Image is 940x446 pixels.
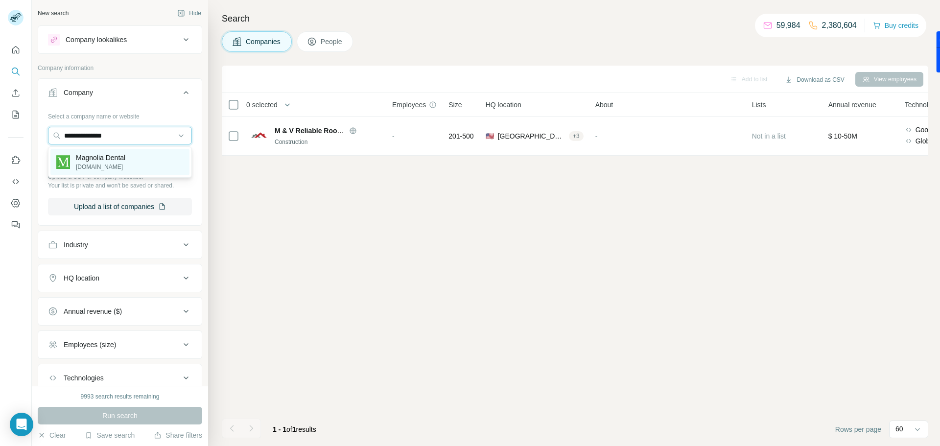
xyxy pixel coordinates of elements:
[486,100,521,110] span: HQ location
[48,181,192,190] p: Your list is private and won't be saved or shared.
[246,100,278,110] span: 0 selected
[76,153,125,163] p: Magnolia Dental
[64,88,93,97] div: Company
[392,132,395,140] span: -
[246,37,282,47] span: Companies
[38,266,202,290] button: HQ location
[595,100,613,110] span: About
[752,100,766,110] span: Lists
[170,6,208,21] button: Hide
[38,28,202,51] button: Company lookalikes
[8,173,23,190] button: Use Surfe API
[8,216,23,234] button: Feedback
[76,163,125,171] p: [DOMAIN_NAME]
[154,430,202,440] button: Share filters
[64,306,122,316] div: Annual revenue ($)
[48,108,192,121] div: Select a company name or website
[595,132,598,140] span: -
[273,425,316,433] span: results
[752,132,786,140] span: Not in a list
[38,233,202,257] button: Industry
[64,373,104,383] div: Technologies
[8,84,23,102] button: Enrich CSV
[8,194,23,212] button: Dashboard
[828,100,876,110] span: Annual revenue
[10,413,33,436] div: Open Intercom Messenger
[448,131,473,141] span: 201-500
[8,63,23,80] button: Search
[64,340,116,350] div: Employees (size)
[835,424,881,434] span: Rows per page
[8,41,23,59] button: Quick start
[321,37,343,47] span: People
[251,128,267,144] img: Logo of M & V Reliable Roofing, LLC
[38,366,202,390] button: Technologies
[38,430,66,440] button: Clear
[48,198,192,215] button: Upload a list of companies
[38,300,202,323] button: Annual revenue ($)
[38,64,202,72] p: Company information
[486,131,494,141] span: 🇺🇸
[776,20,800,31] p: 59,984
[8,151,23,169] button: Use Surfe on LinkedIn
[828,132,857,140] span: $ 10-50M
[392,100,426,110] span: Employees
[56,155,70,168] img: Magnolia Dental
[38,81,202,108] button: Company
[873,19,918,32] button: Buy credits
[448,100,462,110] span: Size
[822,20,857,31] p: 2,380,604
[895,424,903,434] p: 60
[222,12,928,25] h4: Search
[569,132,584,141] div: + 3
[64,273,99,283] div: HQ location
[286,425,292,433] span: of
[38,333,202,356] button: Employees (size)
[81,392,160,401] div: 9993 search results remaining
[8,106,23,123] button: My lists
[292,425,296,433] span: 1
[273,425,286,433] span: 1 - 1
[498,131,565,141] span: [GEOGRAPHIC_DATA], [GEOGRAPHIC_DATA]
[778,72,851,87] button: Download as CSV
[85,430,135,440] button: Save search
[275,127,367,135] span: M & V Reliable Roofing, LLC
[66,35,127,45] div: Company lookalikes
[64,240,88,250] div: Industry
[38,9,69,18] div: New search
[275,138,380,146] div: Construction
